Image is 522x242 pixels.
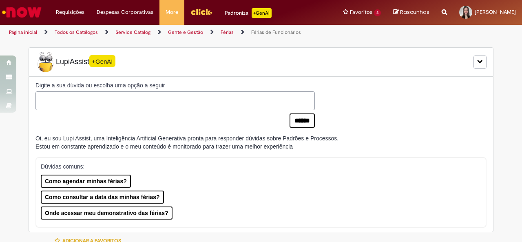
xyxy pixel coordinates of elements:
[9,29,37,36] a: Página inicial
[225,8,272,18] div: Padroniza
[115,29,150,36] a: Service Catalog
[55,29,98,36] a: Todos os Catálogos
[374,9,381,16] span: 4
[166,8,178,16] span: More
[89,55,115,67] span: +GenAI
[41,191,164,204] button: Como consultar a data das minhas férias?
[35,134,338,151] div: Oi, eu sou Lupi Assist, uma Inteligência Artificial Generativa pronta para responder dúvidas sobr...
[56,8,84,16] span: Requisições
[475,9,516,16] span: [PERSON_NAME]
[41,162,475,171] p: Dúvidas comuns:
[41,175,131,188] button: Como agendar minhas férias?
[350,8,372,16] span: Favoritos
[1,4,43,20] img: ServiceNow
[41,206,173,220] button: Onde acessar meu demonstrativo das férias?
[190,6,212,18] img: click_logo_yellow_360x200.png
[29,47,493,77] div: LupiLupiAssist+GenAI
[6,25,342,40] ul: Trilhas de página
[400,8,429,16] span: Rascunhos
[251,29,301,36] a: Férias de Funcionários
[97,8,153,16] span: Despesas Corporativas
[35,81,315,89] label: Digite a sua dúvida ou escolha uma opção a seguir
[35,52,115,72] span: LupiAssist
[35,52,56,72] img: Lupi
[252,8,272,18] p: +GenAi
[221,29,234,36] a: Férias
[168,29,203,36] a: Gente e Gestão
[393,9,429,16] a: Rascunhos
